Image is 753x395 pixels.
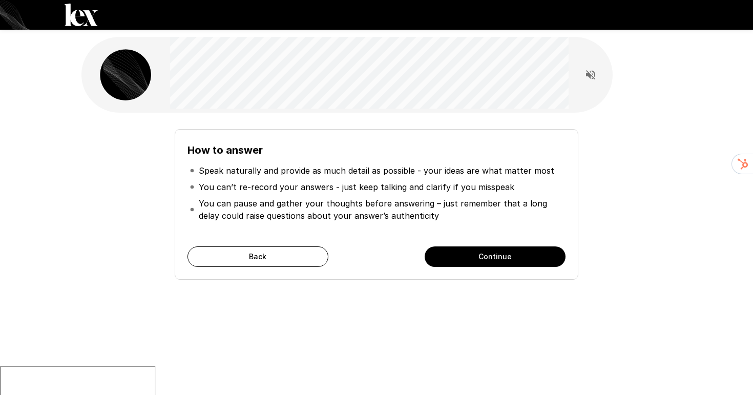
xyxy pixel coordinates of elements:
[425,246,566,267] button: Continue
[580,65,601,85] button: Read questions aloud
[199,181,514,193] p: You can’t re-record your answers - just keep talking and clarify if you misspeak
[187,144,263,156] b: How to answer
[187,246,328,267] button: Back
[100,49,151,100] img: lex_avatar2.png
[199,164,554,177] p: Speak naturally and provide as much detail as possible - your ideas are what matter most
[199,197,563,222] p: You can pause and gather your thoughts before answering – just remember that a long delay could r...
